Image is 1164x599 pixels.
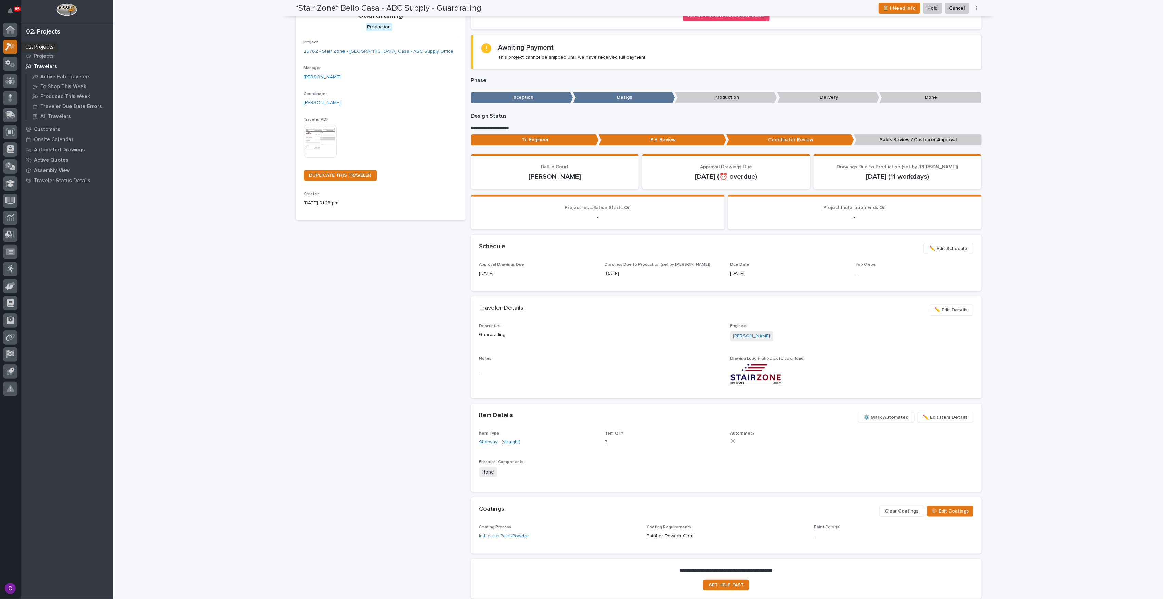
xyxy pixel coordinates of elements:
a: Stairway - (straight) [479,439,521,446]
a: [PERSON_NAME] [733,333,771,340]
button: Hold [923,3,942,14]
p: Automated Drawings [34,147,85,153]
a: [PERSON_NAME] [304,74,341,81]
span: Hold [928,4,938,12]
p: - [479,369,722,376]
p: Onsite Calendar [34,137,74,143]
a: GET HELP FAST [703,580,749,590]
a: All Travelers [26,111,113,121]
h2: Coatings [479,506,505,513]
span: Traveler PDF [304,118,329,122]
a: In-House Paint/Powder [479,533,529,540]
button: ⏳ I Need Info [879,3,920,14]
img: -VCG7mTBM0dimPPbm9ZliIWuceK83I_S-GldFyPL2G8 [730,364,782,385]
p: My Work [34,43,55,49]
span: Paint Color(s) [814,525,841,529]
span: ✏️ Edit Item Details [923,413,968,422]
a: Traveler Status Details [21,175,113,186]
p: - [736,213,973,221]
span: Item QTY [605,431,624,436]
span: Cancel [949,4,965,12]
span: ⏳ I Need Info [883,4,916,12]
p: Travelers [34,64,57,70]
p: Production [675,92,777,103]
p: Assembly View [34,168,70,174]
span: Created [304,192,320,196]
span: Fab Crews [856,263,876,267]
img: Workspace Logo [56,3,77,16]
p: [DATE] (⏰ overdue) [650,173,802,181]
span: 🎨 Edit Coatings [932,507,969,515]
p: To Engineer [471,134,599,146]
p: Delivery [777,92,879,103]
span: Drawings Due to Production (set by [PERSON_NAME]) [837,164,958,169]
p: Paint or Powder Coat [647,533,806,540]
span: Ball In Court [541,164,569,169]
span: Clear Coatings [885,507,919,515]
a: My Work [21,41,113,51]
button: users-avatar [3,581,17,596]
button: Cancel [945,3,969,14]
span: Coating Process [479,525,512,529]
a: Active Fab Travelers [26,72,113,81]
span: None [479,467,497,477]
p: 2 [605,439,722,446]
span: Project [304,40,318,44]
h2: *Stair Zone* Bello Casa - ABC Supply - Guardrailing [296,3,482,13]
span: Description [479,324,502,328]
p: This project cannot be shipped until we have received full payment. [498,54,647,61]
p: [DATE] 01:25 pm [304,200,457,207]
span: ✏️ Edit Schedule [930,244,968,253]
p: Traveler Due Date Errors [40,104,102,110]
span: Project Installation Starts On [565,205,631,210]
span: ⚙️ Mark Automated [864,413,909,422]
span: Manager [304,66,321,70]
div: 02. Projects [26,28,60,36]
a: [PERSON_NAME] [304,99,341,106]
span: ✏️ Edit Details [935,306,968,314]
h2: Schedule [479,243,506,251]
p: [DATE] [605,270,722,277]
span: Coordinator [304,92,327,96]
p: Traveler Status Details [34,178,90,184]
p: Sales Review / Customer Approval [854,134,982,146]
a: Traveler Due Date Errors [26,102,113,111]
span: Drawing Logo (right-click to download) [730,357,805,361]
span: Item Type [479,431,500,436]
div: Production [366,23,392,31]
button: ✏️ Edit Details [929,305,973,316]
span: Notes [479,357,492,361]
p: Active Fab Travelers [40,74,91,80]
p: [DATE] [479,270,597,277]
span: Drawings Due to Production (set by [PERSON_NAME]) [605,263,711,267]
p: - [814,533,973,540]
button: Clear Coatings [879,506,924,517]
a: Produced This Week [26,92,113,101]
span: Approval Drawings Due [700,164,752,169]
span: DUPLICATE THIS TRAVELER [309,173,372,178]
a: Active Quotes [21,155,113,165]
h2: Item Details [479,412,513,420]
a: Customers [21,124,113,134]
p: [DATE] (11 workdays) [822,173,973,181]
p: Produced This Week [40,94,90,100]
a: Travelers [21,61,113,71]
p: Guardrailing [479,331,722,338]
p: Active Quotes [34,157,68,163]
p: Phase [471,77,982,84]
p: Projects [34,53,54,59]
p: Design [573,92,675,103]
button: ⚙️ Mark Automated [858,412,915,423]
p: [PERSON_NAME] [479,173,631,181]
button: ✏️ Edit Item Details [917,412,973,423]
span: Project Installation Ends On [824,205,886,210]
button: Notifications [3,4,17,18]
button: 🎨 Edit Coatings [927,506,973,517]
button: ✏️ Edit Schedule [924,243,973,254]
a: Projects [21,51,113,61]
p: Customers [34,127,60,133]
p: Design Status [471,113,982,119]
a: Onsite Calendar [21,134,113,145]
p: [DATE] [730,270,848,277]
a: To Shop This Week [26,82,113,91]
